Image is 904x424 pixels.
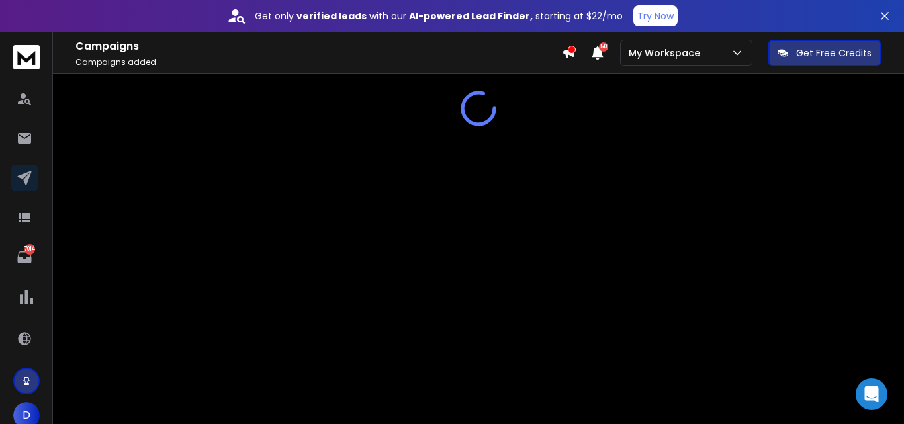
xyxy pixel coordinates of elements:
[409,9,533,22] strong: AI-powered Lead Finder,
[599,42,608,52] span: 50
[796,46,872,60] p: Get Free Credits
[24,244,35,255] p: 7014
[11,244,38,271] a: 7014
[637,9,674,22] p: Try Now
[768,40,881,66] button: Get Free Credits
[629,46,705,60] p: My Workspace
[75,38,562,54] h1: Campaigns
[856,378,887,410] div: Open Intercom Messenger
[75,57,562,67] p: Campaigns added
[13,45,40,69] img: logo
[633,5,678,26] button: Try Now
[296,9,367,22] strong: verified leads
[255,9,623,22] p: Get only with our starting at $22/mo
